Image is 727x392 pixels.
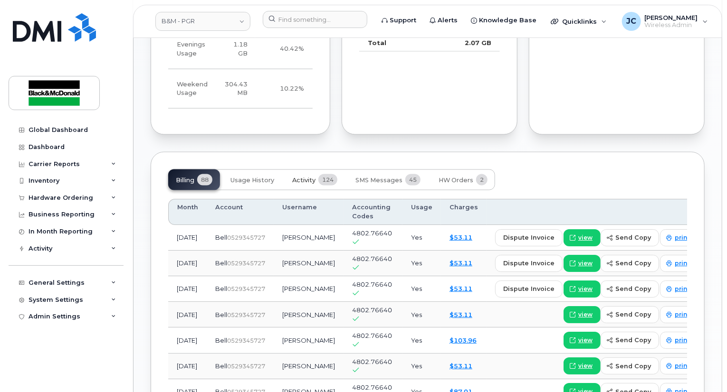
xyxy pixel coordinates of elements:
button: send copy [601,255,659,272]
a: Support [375,11,423,30]
button: dispute invoice [495,280,563,298]
a: print [660,306,698,323]
th: Account [207,199,274,225]
a: $53.11 [450,362,472,370]
a: $53.11 [450,311,472,318]
span: 45 [405,174,421,186]
td: 304.43 MB [216,69,256,109]
a: print [660,229,698,246]
span: dispute invoice [503,259,555,268]
span: 124 [318,174,337,186]
td: [PERSON_NAME] [274,225,344,251]
span: view [578,285,593,293]
span: send copy [615,310,651,319]
span: Usage History [230,177,274,184]
span: Quicklinks [562,18,597,25]
a: B&M - PGR [155,12,250,31]
span: Wireless Admin [645,21,698,29]
span: Bell [215,233,227,241]
th: Month [168,199,207,225]
span: view [578,310,593,319]
span: 0529345727 [227,234,265,241]
a: print [660,332,698,349]
span: Support [390,16,416,25]
a: view [564,332,601,349]
span: 4802.76640 [352,306,392,314]
td: Yes [402,354,441,379]
span: SMS Messages [355,177,402,184]
td: 10.22% [256,69,313,109]
td: Yes [402,276,441,302]
th: Username [274,199,344,225]
a: view [564,255,601,272]
span: 0529345727 [227,260,265,267]
a: print [660,357,698,374]
td: [PERSON_NAME] [274,354,344,379]
td: Evenings Usage [168,29,216,69]
td: [DATE] [168,327,207,353]
td: [PERSON_NAME] [274,302,344,327]
span: dispute invoice [503,284,555,293]
td: Yes [402,302,441,327]
td: [DATE] [168,276,207,302]
a: print [660,280,698,298]
span: send copy [615,284,651,293]
a: $53.11 [450,233,472,241]
span: Bell [215,259,227,267]
button: send copy [601,280,659,298]
th: Usage [402,199,441,225]
span: 4802.76640 [352,358,392,365]
span: send copy [615,259,651,268]
a: view [564,229,601,246]
span: 0529345727 [227,337,265,344]
span: 4802.76640 [352,383,392,391]
span: 2 [476,174,488,186]
td: [PERSON_NAME] [274,251,344,276]
td: 1.18 GB [216,29,256,69]
span: dispute invoice [503,233,555,242]
span: Alerts [438,16,458,25]
span: JC [626,16,636,27]
span: print [675,285,689,293]
td: [DATE] [168,251,207,276]
td: Yes [402,327,441,353]
a: view [564,306,601,323]
span: print [675,259,689,268]
a: $103.96 [450,336,477,344]
tr: Weekdays from 6:00pm to 8:00am [168,29,313,69]
a: $53.11 [450,285,472,292]
span: 0529345727 [227,285,265,292]
tr: Friday from 6:00pm to Monday 8:00am [168,69,313,109]
span: Bell [215,311,227,318]
span: print [675,233,689,242]
span: 4802.76640 [352,229,392,237]
span: send copy [615,336,651,345]
span: Knowledge Base [479,16,536,25]
td: 2.07 GB [438,34,500,52]
div: Jackie Cox [615,12,715,31]
a: $53.11 [450,259,472,267]
span: send copy [615,233,651,242]
button: send copy [601,332,659,349]
button: dispute invoice [495,255,563,272]
td: Yes [402,225,441,251]
span: print [675,362,689,370]
button: send copy [601,229,659,246]
span: 4802.76640 [352,280,392,288]
td: [DATE] [168,354,207,379]
td: Weekend Usage [168,69,216,109]
button: send copy [601,306,659,323]
span: HW Orders [439,177,473,184]
span: print [675,310,689,319]
td: 40.42% [256,29,313,69]
span: Activity [292,177,316,184]
td: Yes [402,251,441,276]
th: Charges [441,199,487,225]
td: [DATE] [168,302,207,327]
span: view [578,362,593,370]
span: view [578,233,593,242]
span: Bell [215,362,227,370]
span: Bell [215,285,227,292]
span: 4802.76640 [352,255,392,262]
a: Knowledge Base [464,11,543,30]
